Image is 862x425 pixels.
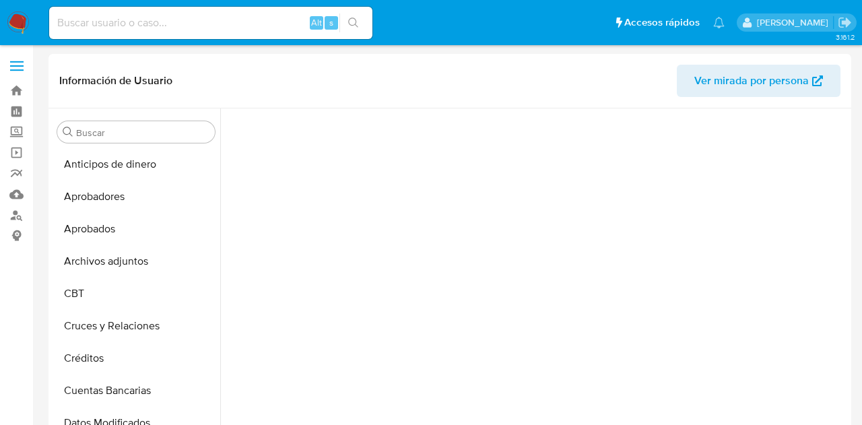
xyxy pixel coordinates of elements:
span: Ver mirada por persona [694,65,809,97]
button: Buscar [63,127,73,137]
button: Cuentas Bancarias [52,374,220,407]
button: Créditos [52,342,220,374]
button: Anticipos de dinero [52,148,220,181]
span: s [329,16,333,29]
h1: Información de Usuario [59,74,172,88]
a: Salir [838,15,852,30]
button: Ver mirada por persona [677,65,840,97]
button: Aprobadores [52,181,220,213]
input: Buscar [76,127,209,139]
button: Aprobados [52,213,220,245]
button: Archivos adjuntos [52,245,220,277]
button: Cruces y Relaciones [52,310,220,342]
span: Accesos rápidos [624,15,700,30]
p: loui.hernandezrodriguez@mercadolibre.com.mx [757,16,833,29]
button: CBT [52,277,220,310]
button: search-icon [339,13,367,32]
a: Notificaciones [713,17,725,28]
input: Buscar usuario o caso... [49,14,372,32]
span: Alt [311,16,322,29]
